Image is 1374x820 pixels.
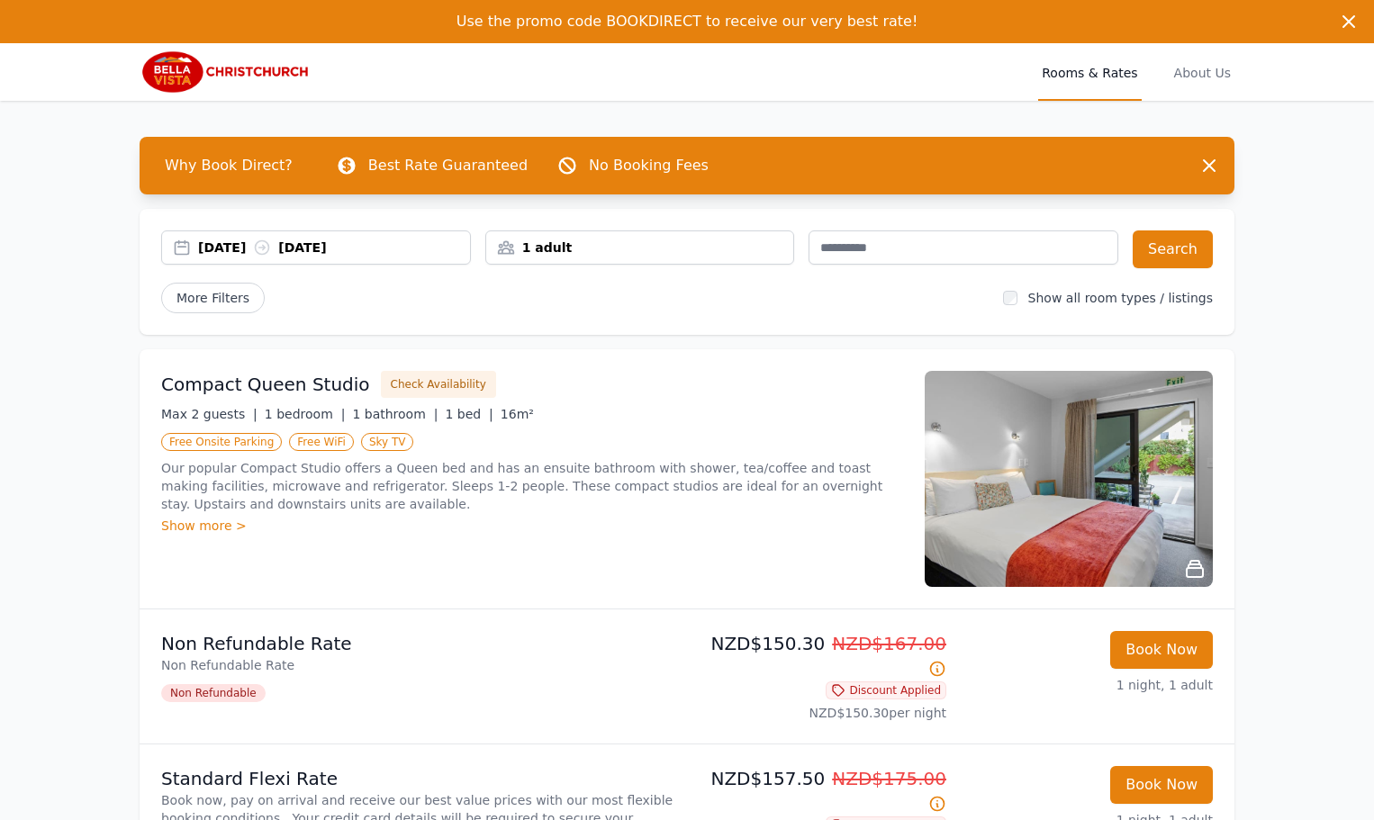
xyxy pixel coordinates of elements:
[832,633,946,654] span: NZD$167.00
[1028,291,1213,305] label: Show all room types / listings
[832,768,946,789] span: NZD$175.00
[589,155,709,176] p: No Booking Fees
[486,239,794,257] div: 1 adult
[161,459,903,513] p: Our popular Compact Studio offers a Queen bed and has an ensuite bathroom with shower, tea/coffee...
[1133,230,1213,268] button: Search
[161,684,266,702] span: Non Refundable
[150,148,307,184] span: Why Book Direct?
[368,155,528,176] p: Best Rate Guaranteed
[140,50,312,94] img: Bella Vista Christchurch
[161,656,680,674] p: Non Refundable Rate
[161,433,282,451] span: Free Onsite Parking
[161,407,258,421] span: Max 2 guests |
[1110,631,1213,669] button: Book Now
[161,766,680,791] p: Standard Flexi Rate
[1110,766,1213,804] button: Book Now
[381,371,496,398] button: Check Availability
[361,433,414,451] span: Sky TV
[961,676,1213,694] p: 1 night, 1 adult
[1171,43,1234,101] a: About Us
[694,766,946,816] p: NZD$157.50
[826,681,946,699] span: Discount Applied
[501,407,534,421] span: 16m²
[161,517,903,535] div: Show more >
[352,407,438,421] span: 1 bathroom |
[694,704,946,722] p: NZD$150.30 per night
[161,283,265,313] span: More Filters
[456,13,918,30] span: Use the promo code BOOKDIRECT to receive our very best rate!
[694,631,946,681] p: NZD$150.30
[445,407,493,421] span: 1 bed |
[265,407,346,421] span: 1 bedroom |
[289,433,354,451] span: Free WiFi
[198,239,470,257] div: [DATE] [DATE]
[1038,43,1141,101] a: Rooms & Rates
[161,631,680,656] p: Non Refundable Rate
[161,372,370,397] h3: Compact Queen Studio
